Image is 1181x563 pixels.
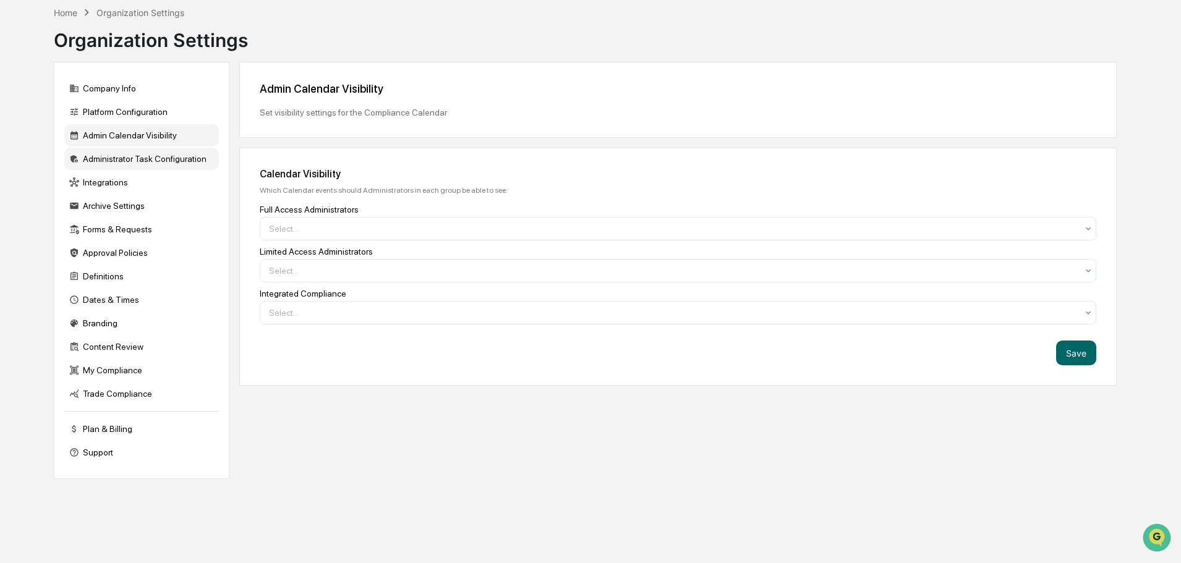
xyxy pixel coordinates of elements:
div: Trade Compliance [64,383,219,405]
div: Definitions [64,265,219,287]
div: Company Info [64,77,219,99]
div: Archive Settings [64,195,219,217]
a: 🖐️Preclearance [7,151,85,173]
div: Set visibility settings for the Compliance Calendar [260,108,1096,117]
div: Integrated Compliance [260,289,1096,298]
div: Admin Calendar Visibility [260,82,1096,95]
div: Content Review [64,336,219,358]
div: Forms & Requests [64,218,219,240]
span: Data Lookup [25,179,78,192]
button: Start new chat [210,98,225,113]
div: Organization Settings [54,19,248,51]
div: 🔎 [12,180,22,190]
div: Administrator Task Configuration [64,148,219,170]
div: Limited Access Administrators [260,247,1096,256]
a: 🔎Data Lookup [7,174,83,197]
div: We're available if you need us! [42,107,156,117]
div: Home [54,7,77,18]
p: How can we help? [12,26,225,46]
iframe: Open customer support [1141,522,1175,556]
a: 🗄️Attestations [85,151,158,173]
div: Branding [64,312,219,334]
div: Platform Configuration [64,101,219,123]
span: Attestations [102,156,153,168]
div: Organization Settings [96,7,184,18]
span: Pylon [123,210,150,219]
img: 1746055101610-c473b297-6a78-478c-a979-82029cc54cd1 [12,95,35,117]
div: Full Access Administrators [260,205,1096,214]
div: Approval Policies [64,242,219,264]
div: My Compliance [64,359,219,381]
div: 🗄️ [90,157,100,167]
div: 🖐️ [12,157,22,167]
div: Plan & Billing [64,418,219,440]
a: Powered byPylon [87,209,150,219]
div: Admin Calendar Visibility [64,124,219,146]
button: Save [1056,341,1096,365]
div: Which Calendar events should Administrators in each group be able to see: [260,186,1096,195]
div: Dates & Times [64,289,219,311]
div: Start new chat [42,95,203,107]
span: Preclearance [25,156,80,168]
div: Calendar Visibility [260,168,1096,180]
div: Integrations [64,171,219,193]
div: Support [64,441,219,464]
